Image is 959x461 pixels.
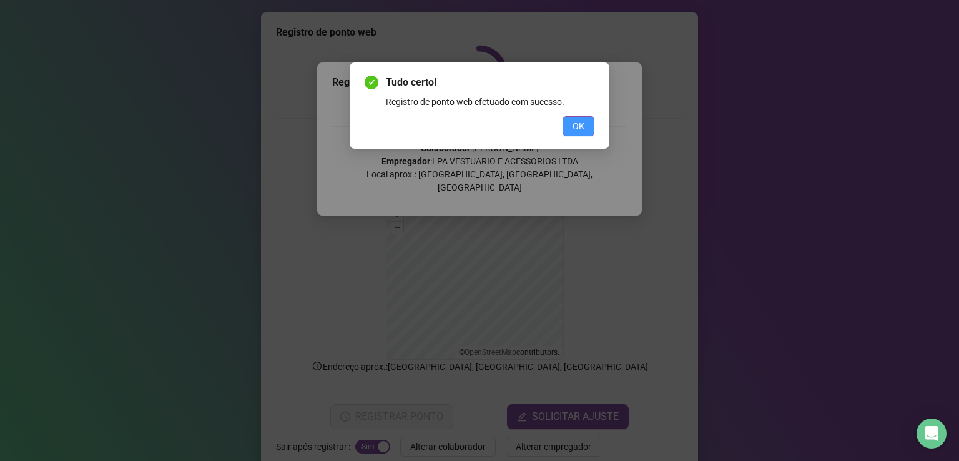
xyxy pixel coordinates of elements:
span: Tudo certo! [386,75,594,90]
span: check-circle [365,76,378,89]
div: Open Intercom Messenger [917,419,947,449]
button: OK [563,116,594,136]
span: OK [573,119,584,133]
div: Registro de ponto web efetuado com sucesso. [386,95,594,109]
